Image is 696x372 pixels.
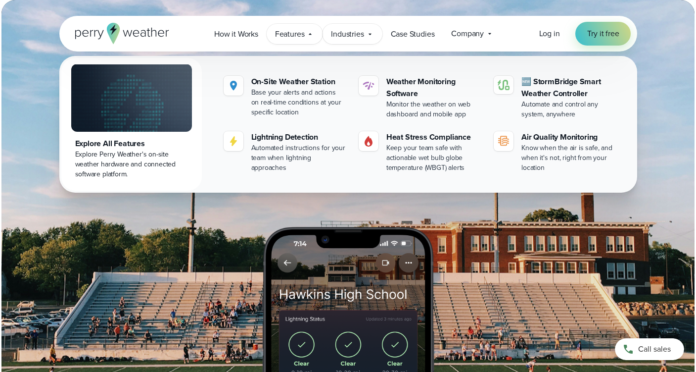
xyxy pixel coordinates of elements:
span: Call sales [638,343,671,355]
div: 🆕 StormBridge Smart Weather Controller [521,76,617,100]
span: Features [275,28,305,40]
img: software-icon.svg [363,80,374,92]
a: Air Quality Monitoring Know when the air is safe, and when it's not, right from your location [490,127,621,177]
div: Heat Stress Compliance [386,131,482,143]
div: Automate and control any system, anywhere [521,100,617,119]
img: aqi-icon.svg [498,135,510,147]
div: Weather Monitoring Software [386,76,482,100]
span: How it Works [214,28,258,40]
a: Explore All Features Explore Perry Weather's on-site weather hardware and connected software plat... [61,58,202,191]
div: Base your alerts and actions on real-time conditions at your specific location [251,88,347,117]
a: Call sales [615,338,684,360]
a: Log in [539,28,560,40]
img: stormbridge-icon-V6.svg [498,80,510,90]
div: On-Site Weather Station [251,76,347,88]
a: Weather Monitoring Software Monitor the weather on web dashboard and mobile app [355,72,486,123]
span: Log in [539,28,560,39]
div: Lightning Detection [251,131,347,143]
div: Air Quality Monitoring [521,131,617,143]
img: lightning-icon.svg [228,135,239,147]
span: Industries [331,28,364,40]
div: Monitor the weather on web dashboard and mobile app [386,100,482,119]
span: Company [451,28,484,40]
a: perry weather heat Heat Stress Compliance Keep your team safe with actionable wet bulb globe temp... [355,127,486,177]
div: Explore All Features [75,138,188,150]
img: perry weather location [228,80,239,92]
a: How it Works [206,24,267,44]
a: Try it free [575,22,631,46]
a: perry weather location On-Site Weather Station Base your alerts and actions on real-time conditio... [220,72,351,121]
a: Lightning Detection Automated instructions for your team when lightning approaches [220,127,351,177]
span: Try it free [587,28,619,40]
div: Automated instructions for your team when lightning approaches [251,143,347,173]
a: 🆕 StormBridge Smart Weather Controller Automate and control any system, anywhere [490,72,621,123]
div: Know when the air is safe, and when it's not, right from your location [521,143,617,173]
div: Keep your team safe with actionable wet bulb globe temperature (WBGT) alerts [386,143,482,173]
div: Explore Perry Weather's on-site weather hardware and connected software platform. [75,150,188,179]
a: Case Studies [382,24,443,44]
img: perry weather heat [363,135,374,147]
span: Case Studies [391,28,435,40]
